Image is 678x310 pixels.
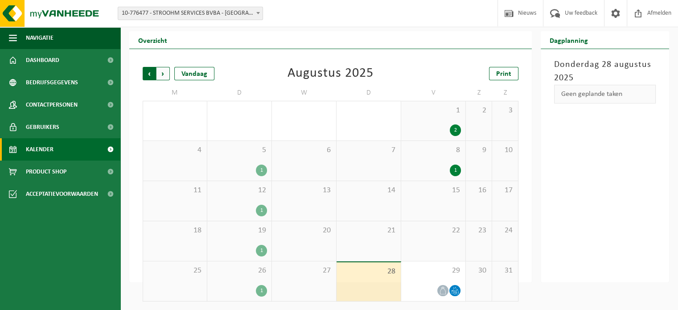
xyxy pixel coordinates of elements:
div: 1 [450,165,461,176]
span: 18 [148,226,202,236]
td: V [401,85,466,101]
h2: Overzicht [129,31,176,49]
span: 16 [470,186,487,195]
span: Bedrijfsgegevens [26,71,78,94]
a: Print [489,67,518,80]
div: 2 [450,124,461,136]
span: 23 [470,226,487,236]
span: 21 [341,226,396,236]
span: 24 [497,226,514,236]
td: Z [492,85,518,101]
div: Geen geplande taken [554,85,656,103]
span: 26 [212,266,267,276]
span: Navigatie [26,27,53,49]
span: 31 [497,266,514,276]
span: Volgende [156,67,170,80]
div: 1 [256,205,267,216]
span: Kalender [26,138,53,161]
span: 20 [276,226,332,236]
span: 5 [212,145,267,155]
span: Print [496,70,511,78]
span: 14 [341,186,396,195]
span: 1 [406,106,461,116]
span: 13 [276,186,332,195]
span: 17 [497,186,514,195]
span: 6 [276,145,332,155]
div: Augustus 2025 [288,67,374,80]
span: 4 [148,145,202,155]
td: W [272,85,337,101]
span: 12 [212,186,267,195]
div: 1 [256,165,267,176]
td: D [207,85,272,101]
span: Acceptatievoorwaarden [26,183,98,205]
span: 29 [406,266,461,276]
span: 9 [470,145,487,155]
td: D [337,85,401,101]
span: Dashboard [26,49,59,71]
div: 1 [256,285,267,297]
span: 28 [341,267,396,277]
td: Z [466,85,492,101]
span: 2 [470,106,487,116]
span: 15 [406,186,461,195]
h3: Donderdag 28 augustus 2025 [554,58,656,85]
span: 27 [276,266,332,276]
h2: Dagplanning [541,31,597,49]
span: 25 [148,266,202,276]
span: 10 [497,145,514,155]
span: 3 [497,106,514,116]
span: Vorige [143,67,156,80]
div: 1 [256,245,267,256]
span: 19 [212,226,267,236]
span: Product Shop [26,161,66,183]
span: 22 [406,226,461,236]
span: 7 [341,145,396,155]
span: 30 [470,266,487,276]
span: Gebruikers [26,116,59,138]
span: 10-776477 - STROOHM SERVICES BVBA - SCHELLE [118,7,263,20]
div: Vandaag [174,67,214,80]
td: M [143,85,207,101]
span: 8 [406,145,461,155]
span: Contactpersonen [26,94,78,116]
span: 11 [148,186,202,195]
